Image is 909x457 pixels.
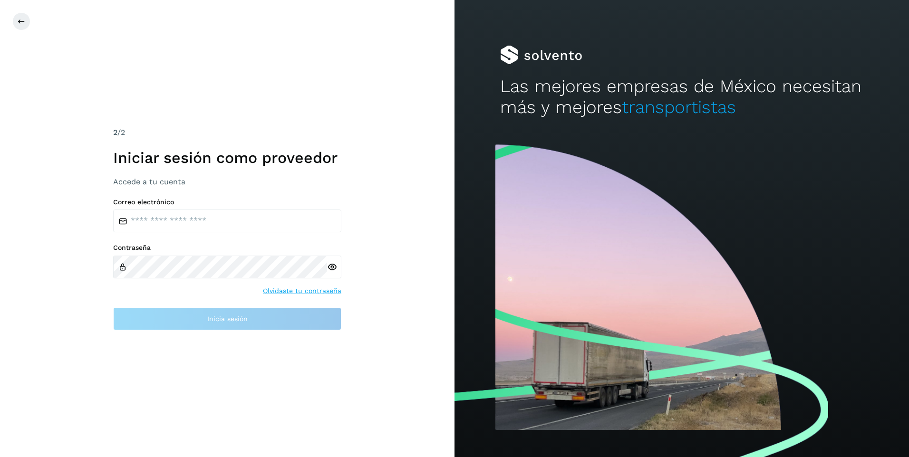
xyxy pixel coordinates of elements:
[113,198,341,206] label: Correo electrónico
[113,307,341,330] button: Inicia sesión
[113,177,341,186] h3: Accede a tu cuenta
[113,128,117,137] span: 2
[263,286,341,296] a: Olvidaste tu contraseña
[113,149,341,167] h1: Iniciar sesión como proveedor
[207,315,248,322] span: Inicia sesión
[113,127,341,138] div: /2
[500,76,864,118] h2: Las mejores empresas de México necesitan más y mejores
[622,97,736,117] span: transportistas
[113,244,341,252] label: Contraseña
